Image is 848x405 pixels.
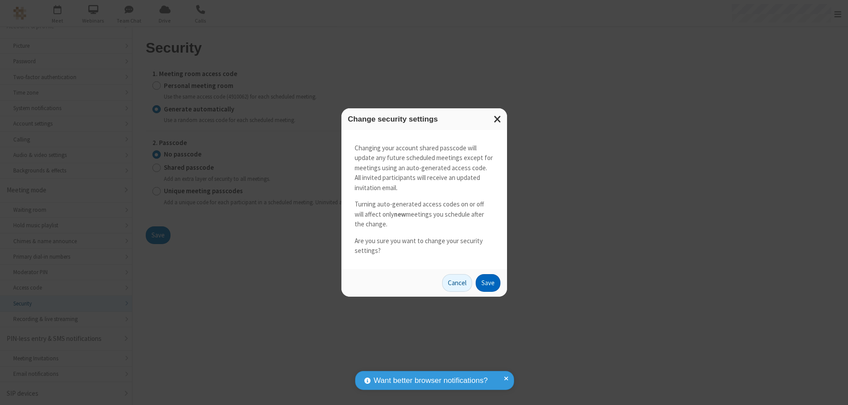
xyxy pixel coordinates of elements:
p: Turning auto-generated access codes on or off will affect only meetings you schedule after the ch... [355,199,494,229]
p: Changing your account shared passcode will update any future scheduled meetings except for meetin... [355,143,494,193]
p: Are you sure you want to change your security settings? [355,236,494,256]
button: Close modal [488,108,507,130]
span: Want better browser notifications? [374,375,488,386]
strong: new [394,210,406,218]
button: Save [476,274,500,292]
h3: Change security settings [348,115,500,123]
button: Cancel [442,274,472,292]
